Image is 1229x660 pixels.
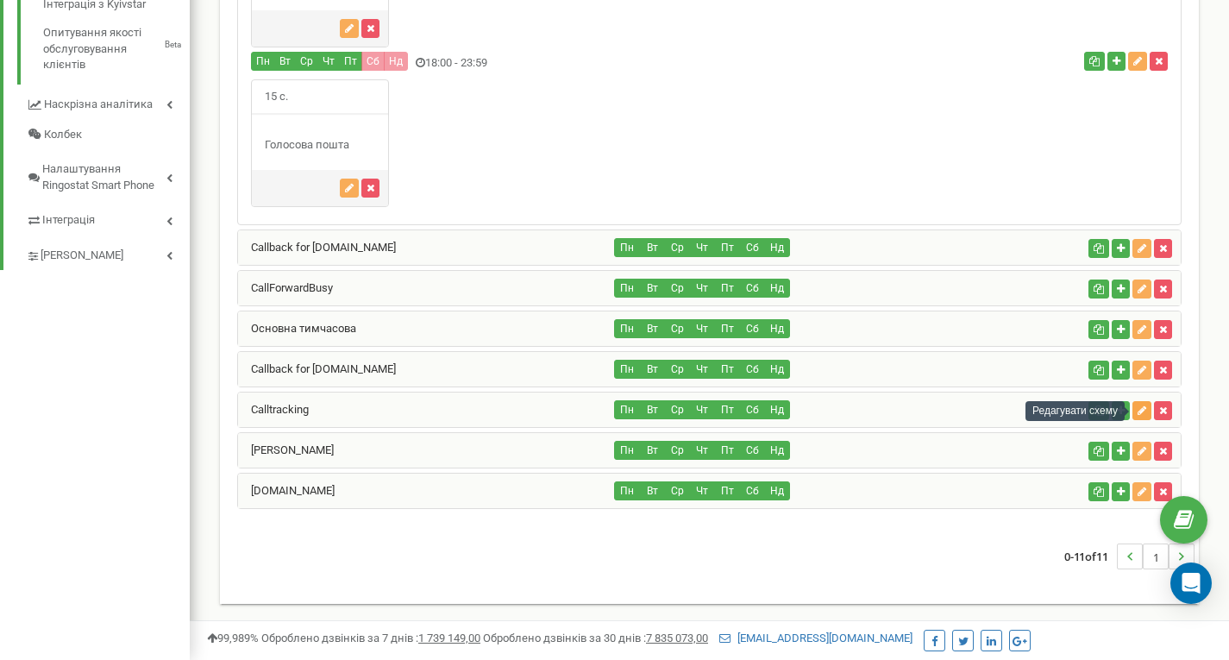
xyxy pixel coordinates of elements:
[295,52,318,71] button: Ср
[361,52,385,71] button: Сб
[1170,563,1212,604] div: Open Intercom Messenger
[664,441,690,460] button: Ср
[26,200,190,236] a: Інтеграція
[639,360,665,379] button: Вт
[43,21,190,73] a: Опитування якості обслуговування клієнтівBeta
[42,212,95,229] span: Інтеграція
[664,319,690,338] button: Ср
[739,360,765,379] button: Сб
[714,481,740,500] button: Пт
[418,632,480,644] u: 1 739 149,00
[238,362,396,375] a: Callback for [DOMAIN_NAME]
[664,400,690,419] button: Ср
[689,400,715,419] button: Чт
[614,481,640,500] button: Пн
[764,360,790,379] button: Нд
[614,238,640,257] button: Пн
[252,80,301,114] span: 15 с.
[44,127,82,143] span: Колбек
[252,137,388,154] div: Голосова пошта
[44,97,153,113] span: Наскрізна аналітика
[639,279,665,298] button: Вт
[739,319,765,338] button: Сб
[764,441,790,460] button: Нд
[664,360,690,379] button: Ср
[639,319,665,338] button: Вт
[739,279,765,298] button: Сб
[384,52,408,71] button: Нд
[639,481,665,500] button: Вт
[689,279,715,298] button: Чт
[764,400,790,419] button: Нд
[207,632,259,644] span: 99,989%
[251,52,275,71] button: Пн
[764,319,790,338] button: Нд
[483,632,708,644] span: Оброблено дзвінків за 30 днів :
[764,279,790,298] button: Нд
[664,481,690,500] button: Ср
[714,238,740,257] button: Пт
[664,279,690,298] button: Ср
[689,360,715,379] button: Чт
[739,400,765,419] button: Сб
[614,319,640,338] button: Пн
[1085,549,1096,564] span: of
[238,281,333,294] a: CallForwardBusy
[1064,526,1195,587] nav: ...
[739,441,765,460] button: Сб
[639,238,665,257] button: Вт
[689,319,715,338] button: Чт
[42,161,166,193] span: Налаштування Ringostat Smart Phone
[639,400,665,419] button: Вт
[1064,544,1117,569] span: 0-11 11
[238,484,335,497] a: [DOMAIN_NAME]
[238,443,334,456] a: [PERSON_NAME]
[739,238,765,257] button: Сб
[714,319,740,338] button: Пт
[639,441,665,460] button: Вт
[646,632,708,644] u: 7 835 073,00
[714,360,740,379] button: Пт
[238,322,356,335] a: Основна тимчасова
[614,360,640,379] button: Пн
[714,400,740,419] button: Пт
[739,481,765,500] button: Сб
[41,248,123,264] span: [PERSON_NAME]
[261,632,480,644] span: Оброблено дзвінків за 7 днів :
[1143,544,1169,569] li: 1
[1025,401,1125,421] div: Редагувати схему
[614,279,640,298] button: Пн
[274,52,296,71] button: Вт
[614,400,640,419] button: Пн
[764,238,790,257] button: Нд
[689,238,715,257] button: Чт
[614,441,640,460] button: Пн
[714,441,740,460] button: Пт
[689,481,715,500] button: Чт
[664,238,690,257] button: Ср
[714,279,740,298] button: Пт
[719,632,912,644] a: [EMAIL_ADDRESS][DOMAIN_NAME]
[317,52,340,71] button: Чт
[238,52,867,75] div: 18:00 - 23:59
[238,241,396,254] a: Callback for [DOMAIN_NAME]
[26,236,190,271] a: [PERSON_NAME]
[238,403,309,416] a: Calltracking
[26,120,190,150] a: Колбек
[764,481,790,500] button: Нд
[26,149,190,200] a: Налаштування Ringostat Smart Phone
[339,52,362,71] button: Пт
[689,441,715,460] button: Чт
[26,85,190,120] a: Наскрізна аналітика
